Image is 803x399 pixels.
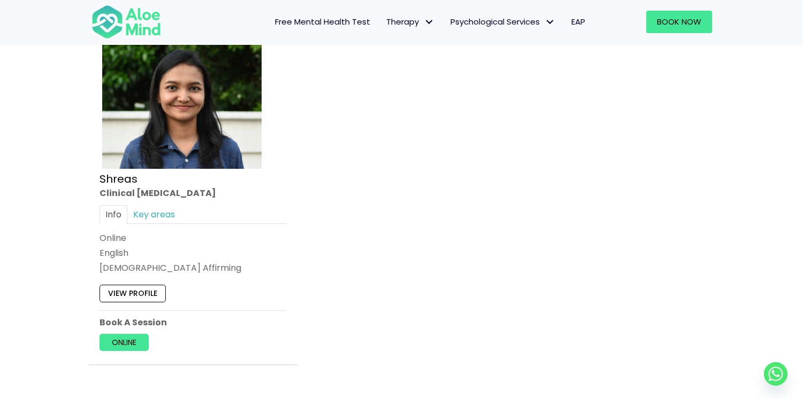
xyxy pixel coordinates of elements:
nav: Menu [175,11,593,33]
div: Online [100,232,287,244]
a: Info [100,205,127,224]
div: Clinical [MEDICAL_DATA] [100,187,287,200]
a: TherapyTherapy: submenu [378,11,442,33]
a: View profile [100,285,166,302]
img: Aloe mind Logo [91,4,161,40]
p: Book A Session [100,316,287,328]
span: Psychological Services [450,16,555,27]
span: Psychological Services: submenu [542,14,558,30]
a: Book Now [646,11,712,33]
a: Whatsapp [764,362,787,386]
a: EAP [563,11,593,33]
span: Therapy: submenu [422,14,437,30]
p: English [100,247,287,259]
span: Therapy [386,16,434,27]
a: Free Mental Health Test [267,11,378,33]
a: Psychological ServicesPsychological Services: submenu [442,11,563,33]
a: Key areas [127,205,181,224]
a: Online [100,334,149,351]
a: Shreas [100,172,137,187]
span: EAP [571,16,585,27]
img: Shreas clinical psychologist [102,14,262,169]
span: Free Mental Health Test [275,16,370,27]
div: [DEMOGRAPHIC_DATA] Affirming [100,262,287,274]
span: Book Now [657,16,701,27]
